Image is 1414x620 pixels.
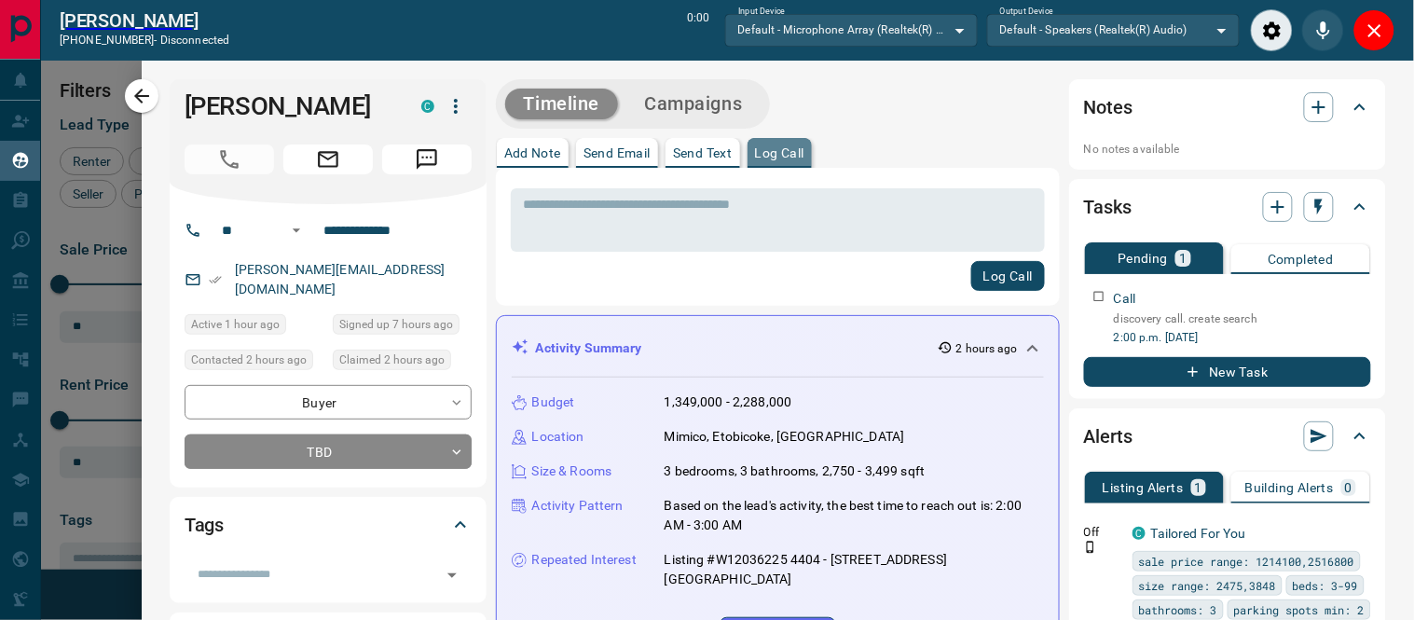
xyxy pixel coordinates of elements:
label: Output Device [1000,6,1053,18]
span: size range: 2475,3848 [1139,576,1276,595]
div: Default - Speakers (Realtek(R) Audio) [987,14,1240,46]
p: 3 bedrooms, 3 bathrooms, 2,750 - 3,499 sqft [665,462,926,481]
p: Budget [532,393,575,412]
h2: Notes [1084,92,1133,122]
button: Log Call [971,261,1045,291]
p: Completed [1268,253,1334,266]
p: Building Alerts [1245,481,1334,494]
p: Off [1084,524,1121,541]
span: sale price range: 1214100,2516800 [1139,552,1354,571]
span: Claimed 2 hours ago [339,351,445,369]
span: Email [283,145,373,174]
div: condos.ca [1133,527,1146,540]
button: Open [285,219,308,241]
span: bathrooms: 3 [1139,600,1217,619]
div: Buyer [185,385,472,420]
span: parking spots min: 2 [1234,600,1365,619]
p: [PHONE_NUMBER] - [60,32,229,48]
div: Mute [1302,9,1344,51]
p: No notes available [1084,141,1371,158]
p: 1 [1179,252,1187,265]
p: Listing Alerts [1103,481,1184,494]
p: Mimico, Etobicoke, [GEOGRAPHIC_DATA] [665,427,905,447]
span: Contacted 2 hours ago [191,351,307,369]
h1: [PERSON_NAME] [185,91,393,121]
div: TBD [185,434,472,469]
h2: Tags [185,510,224,540]
span: Call [185,145,274,174]
p: 2:00 p.m. [DATE] [1114,329,1371,346]
p: Send Text [673,146,733,159]
div: Tasks [1084,185,1371,229]
h2: Alerts [1084,421,1133,451]
div: Sat Aug 16 2025 [185,350,323,376]
a: Tailored For You [1151,526,1246,541]
p: Repeated Interest [532,550,637,570]
h2: Tasks [1084,192,1132,222]
svg: Email Verified [209,273,222,286]
div: Tags [185,503,472,547]
span: beds: 3-99 [1293,576,1358,595]
div: Audio Settings [1251,9,1293,51]
p: Log Call [755,146,804,159]
label: Input Device [738,6,786,18]
span: Message [382,145,472,174]
p: Location [532,427,584,447]
button: Campaigns [625,89,761,119]
p: Activity Summary [536,338,642,358]
div: Notes [1084,85,1371,130]
p: 1,349,000 - 2,288,000 [665,393,792,412]
p: Add Note [504,146,561,159]
span: disconnected [160,34,229,47]
svg: Push Notification Only [1084,541,1097,554]
p: Send Email [583,146,651,159]
p: Activity Pattern [532,496,624,516]
button: Timeline [505,89,619,119]
div: Activity Summary2 hours ago [512,331,1044,365]
p: 1 [1195,481,1202,494]
span: Active 1 hour ago [191,315,280,334]
button: New Task [1084,357,1371,387]
span: Signed up 7 hours ago [339,315,453,334]
p: 0:00 [687,9,709,51]
h2: [PERSON_NAME] [60,9,229,32]
p: Call [1114,289,1136,309]
p: Listing #W12036225 4404 - [STREET_ADDRESS][GEOGRAPHIC_DATA] [665,550,1044,589]
div: condos.ca [421,100,434,113]
p: Based on the lead's activity, the best time to reach out is: 2:00 AM - 3:00 AM [665,496,1044,535]
a: [PERSON_NAME][EMAIL_ADDRESS][DOMAIN_NAME] [235,262,446,296]
div: Close [1353,9,1395,51]
div: Sat Aug 16 2025 [333,350,472,376]
p: 0 [1345,481,1352,494]
div: Sat Aug 16 2025 [185,314,323,340]
p: Pending [1118,252,1168,265]
div: Default - Microphone Array (Realtek(R) Audio) [725,14,978,46]
p: discovery call. create search [1114,310,1371,327]
p: Size & Rooms [532,462,612,481]
div: Alerts [1084,414,1371,459]
div: Sat Aug 16 2025 [333,314,472,340]
button: Open [439,562,465,588]
p: 2 hours ago [956,340,1018,357]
